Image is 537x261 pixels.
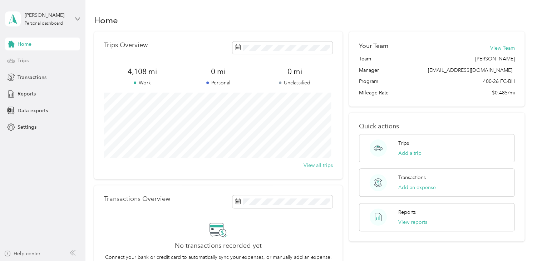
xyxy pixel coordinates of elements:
[359,89,389,97] span: Mileage Rate
[398,174,425,181] p: Transactions
[256,67,332,77] span: 0 mi
[303,162,332,169] button: View all trips
[359,41,388,50] h2: Your Team
[398,139,409,147] p: Trips
[18,57,29,64] span: Trips
[475,55,514,63] span: [PERSON_NAME]
[359,78,378,85] span: Program
[398,218,427,226] button: View reports
[398,149,421,157] button: Add a trip
[175,242,262,250] h2: No transactions recorded yet
[359,123,515,130] p: Quick actions
[180,79,256,87] p: Personal
[25,21,63,26] div: Personal dashboard
[105,253,332,261] p: Connect your bank or credit card to automatically sync your expenses, or manually add an expense.
[104,67,180,77] span: 4,108 mi
[94,16,118,24] h1: Home
[398,208,415,216] p: Reports
[483,78,514,85] span: 400-26 FC-BH
[18,40,31,48] span: Home
[104,195,170,203] p: Transactions Overview
[428,67,512,73] span: [EMAIL_ADDRESS][DOMAIN_NAME]
[25,11,69,19] div: [PERSON_NAME]
[398,184,435,191] button: Add an expense
[104,79,180,87] p: Work
[180,67,256,77] span: 0 mi
[497,221,537,261] iframe: Everlance-gr Chat Button Frame
[18,74,46,81] span: Transactions
[18,107,48,114] span: Data exports
[18,90,36,98] span: Reports
[359,67,379,74] span: Manager
[104,41,148,49] p: Trips Overview
[492,89,514,97] span: $0.485/mi
[490,44,514,52] button: View Team
[18,123,36,131] span: Settings
[256,79,332,87] p: Unclassified
[4,250,40,257] button: Help center
[359,55,371,63] span: Team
